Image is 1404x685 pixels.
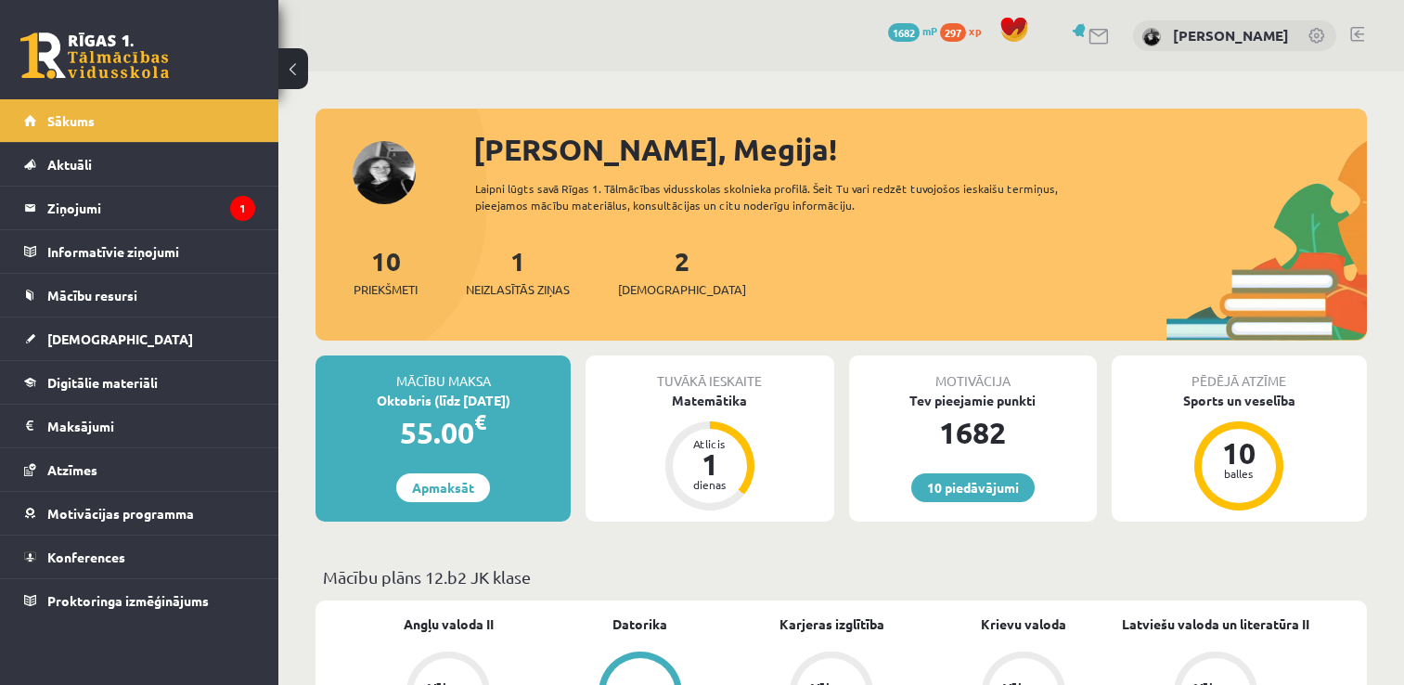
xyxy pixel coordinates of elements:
[618,244,746,299] a: 2[DEMOGRAPHIC_DATA]
[1112,391,1367,513] a: Sports un veselība 10 balles
[47,187,255,229] legend: Ziņojumi
[682,479,738,490] div: dienas
[586,391,833,410] div: Matemātika
[24,492,255,535] a: Motivācijas programma
[618,280,746,299] span: [DEMOGRAPHIC_DATA]
[323,564,1359,589] p: Mācību plāns 12.b2 JK klase
[612,614,667,634] a: Datorika
[354,244,418,299] a: 10Priekšmeti
[682,449,738,479] div: 1
[47,505,194,522] span: Motivācijas programma
[466,244,570,299] a: 1Neizlasītās ziņas
[47,461,97,478] span: Atzīmes
[47,405,255,447] legend: Maksājumi
[940,23,990,38] a: 297 xp
[586,355,833,391] div: Tuvākā ieskaite
[47,156,92,173] span: Aktuāli
[849,410,1097,455] div: 1682
[20,32,169,79] a: Rīgas 1. Tālmācības vidusskola
[316,410,571,455] div: 55.00
[47,230,255,273] legend: Informatīvie ziņojumi
[354,280,418,299] span: Priekšmeti
[24,317,255,360] a: [DEMOGRAPHIC_DATA]
[24,99,255,142] a: Sākums
[24,448,255,491] a: Atzīmes
[396,473,490,502] a: Apmaksāt
[1122,614,1309,634] a: Latviešu valoda un literatūra II
[682,438,738,449] div: Atlicis
[888,23,937,38] a: 1682 mP
[47,287,137,304] span: Mācību resursi
[1173,26,1289,45] a: [PERSON_NAME]
[1211,438,1267,468] div: 10
[475,180,1106,213] div: Laipni lūgts savā Rīgas 1. Tālmācības vidusskolas skolnieka profilā. Šeit Tu vari redzēt tuvojošo...
[404,614,494,634] a: Angļu valoda II
[24,274,255,317] a: Mācību resursi
[586,391,833,513] a: Matemātika Atlicis 1 dienas
[230,196,255,221] i: 1
[24,579,255,622] a: Proktoringa izmēģinājums
[1142,28,1161,46] img: Megija Līdaka
[888,23,920,42] span: 1682
[849,391,1097,410] div: Tev pieejamie punkti
[779,614,884,634] a: Karjeras izglītība
[24,187,255,229] a: Ziņojumi1
[940,23,966,42] span: 297
[47,374,158,391] span: Digitālie materiāli
[981,614,1066,634] a: Krievu valoda
[474,408,486,435] span: €
[24,361,255,404] a: Digitālie materiāli
[911,473,1035,502] a: 10 piedāvājumi
[316,391,571,410] div: Oktobris (līdz [DATE])
[1211,468,1267,479] div: balles
[1112,391,1367,410] div: Sports un veselība
[849,355,1097,391] div: Motivācija
[47,549,125,565] span: Konferences
[466,280,570,299] span: Neizlasītās ziņas
[47,112,95,129] span: Sākums
[1112,355,1367,391] div: Pēdējā atzīme
[24,405,255,447] a: Maksājumi
[473,127,1367,172] div: [PERSON_NAME], Megija!
[24,536,255,578] a: Konferences
[969,23,981,38] span: xp
[922,23,937,38] span: mP
[47,330,193,347] span: [DEMOGRAPHIC_DATA]
[24,230,255,273] a: Informatīvie ziņojumi
[316,355,571,391] div: Mācību maksa
[24,143,255,186] a: Aktuāli
[47,592,209,609] span: Proktoringa izmēģinājums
